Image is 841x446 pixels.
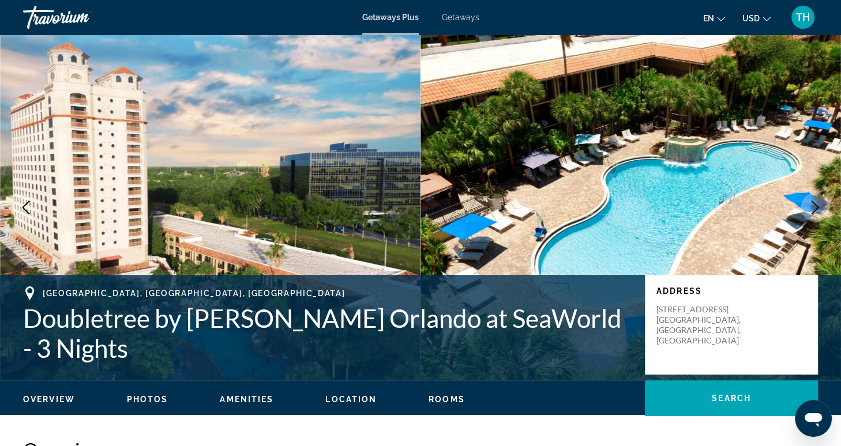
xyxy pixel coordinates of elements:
[801,193,829,222] button: Next image
[712,394,751,403] span: Search
[43,289,345,298] span: [GEOGRAPHIC_DATA], [GEOGRAPHIC_DATA], [GEOGRAPHIC_DATA]
[23,303,633,363] h1: Doubletree by [PERSON_NAME] Orlando at SeaWorld - 3 Nights
[362,13,419,22] a: Getaways Plus
[442,13,479,22] a: Getaways
[796,12,810,23] span: TH
[742,10,771,27] button: Change currency
[12,193,40,222] button: Previous image
[656,304,749,346] p: [STREET_ADDRESS] [GEOGRAPHIC_DATA], [GEOGRAPHIC_DATA], [GEOGRAPHIC_DATA]
[127,395,168,404] span: Photos
[23,394,75,405] button: Overview
[645,380,818,416] button: Search
[325,394,377,405] button: Location
[220,395,273,404] span: Amenities
[23,2,138,32] a: Travorium
[429,394,465,405] button: Rooms
[703,14,714,23] span: en
[429,395,465,404] span: Rooms
[325,395,377,404] span: Location
[788,5,818,29] button: User Menu
[795,400,832,437] iframe: Button to launch messaging window
[742,14,760,23] span: USD
[23,395,75,404] span: Overview
[220,394,273,405] button: Amenities
[127,394,168,405] button: Photos
[703,10,725,27] button: Change language
[656,286,806,296] p: Address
